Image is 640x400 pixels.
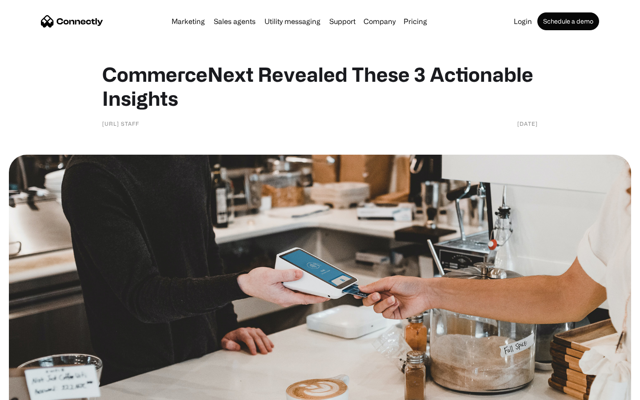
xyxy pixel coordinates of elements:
[326,18,359,25] a: Support
[9,384,53,397] aside: Language selected: English
[537,12,599,30] a: Schedule a demo
[168,18,208,25] a: Marketing
[210,18,259,25] a: Sales agents
[510,18,536,25] a: Login
[102,62,538,110] h1: CommerceNext Revealed These 3 Actionable Insights
[517,119,538,128] div: [DATE]
[41,15,103,28] a: home
[261,18,324,25] a: Utility messaging
[364,15,396,28] div: Company
[18,384,53,397] ul: Language list
[361,15,398,28] div: Company
[400,18,431,25] a: Pricing
[102,119,139,128] div: [URL] Staff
